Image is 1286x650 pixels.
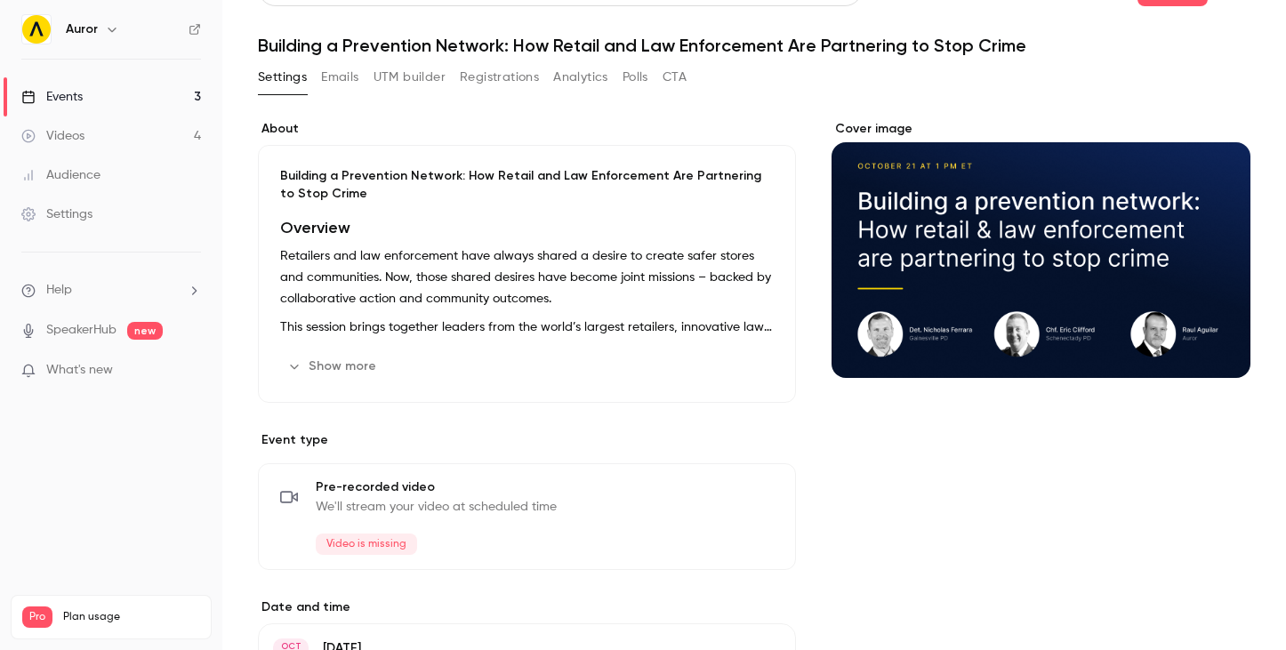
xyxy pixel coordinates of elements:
[258,598,796,616] label: Date and time
[280,352,387,381] button: Show more
[280,245,774,309] p: Retailers and law enforcement have always shared a desire to create safer stores and communities....
[258,35,1250,56] h1: Building a Prevention Network: How Retail and Law Enforcement Are Partnering to Stop Crime
[127,322,163,340] span: new
[66,20,98,38] h6: Auror
[832,120,1250,138] label: Cover image
[258,63,307,92] button: Settings
[21,281,201,300] li: help-dropdown-opener
[46,281,72,300] span: Help
[832,120,1250,378] section: Cover image
[21,205,92,223] div: Settings
[21,166,100,184] div: Audience
[258,120,796,138] label: About
[258,431,796,449] p: Event type
[21,127,84,145] div: Videos
[280,167,774,203] p: Building a Prevention Network: How Retail and Law Enforcement Are Partnering to Stop Crime
[663,63,687,92] button: CTA
[22,606,52,628] span: Pro
[623,63,648,92] button: Polls
[460,63,539,92] button: Registrations
[21,88,83,106] div: Events
[46,321,117,340] a: SpeakerHub
[22,15,51,44] img: Auror
[63,610,200,624] span: Plan usage
[180,363,201,379] iframe: Noticeable Trigger
[316,498,557,516] span: We'll stream your video at scheduled time
[321,63,358,92] button: Emails
[46,361,113,380] span: What's new
[553,63,608,92] button: Analytics
[374,63,446,92] button: UTM builder
[316,534,417,555] span: Video is missing
[280,317,774,338] p: This session brings together leaders from the world’s largest retailers, innovative law enforceme...
[316,478,557,496] span: Pre-recorded video
[280,217,774,238] h1: Overview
